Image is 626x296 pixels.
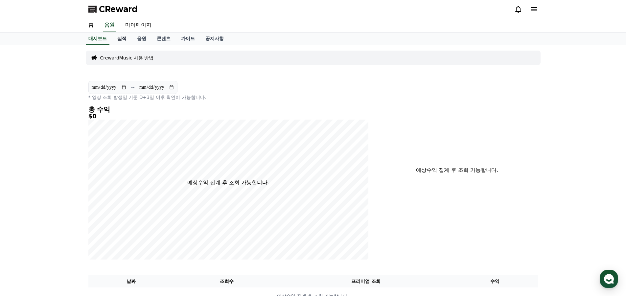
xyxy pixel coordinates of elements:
[112,33,132,45] a: 실적
[2,208,43,225] a: 홈
[200,33,229,45] a: 공지사항
[131,83,135,91] p: ~
[99,4,138,14] span: CReward
[88,94,368,101] p: * 영상 조회 발생일 기준 D+3일 이후 확인이 가능합니다.
[452,275,538,287] th: 수익
[187,179,269,187] p: 예상수익 집계 후 조회 가능합니다.
[102,218,109,223] span: 설정
[88,106,368,113] h4: 총 수익
[21,218,25,223] span: 홈
[85,208,126,225] a: 설정
[132,33,151,45] a: 음원
[43,208,85,225] a: 대화
[103,18,116,32] a: 음원
[176,33,200,45] a: 가이드
[88,4,138,14] a: CReward
[100,55,154,61] a: CrewardMusic 사용 방법
[151,33,176,45] a: 콘텐츠
[83,18,99,32] a: 홈
[60,218,68,224] span: 대화
[88,275,174,287] th: 날짜
[86,33,109,45] a: 대시보드
[280,275,452,287] th: 프리미엄 조회
[88,113,368,120] h5: $0
[120,18,157,32] a: 마이페이지
[174,275,279,287] th: 조회수
[392,166,522,174] p: 예상수익 집계 후 조회 가능합니다.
